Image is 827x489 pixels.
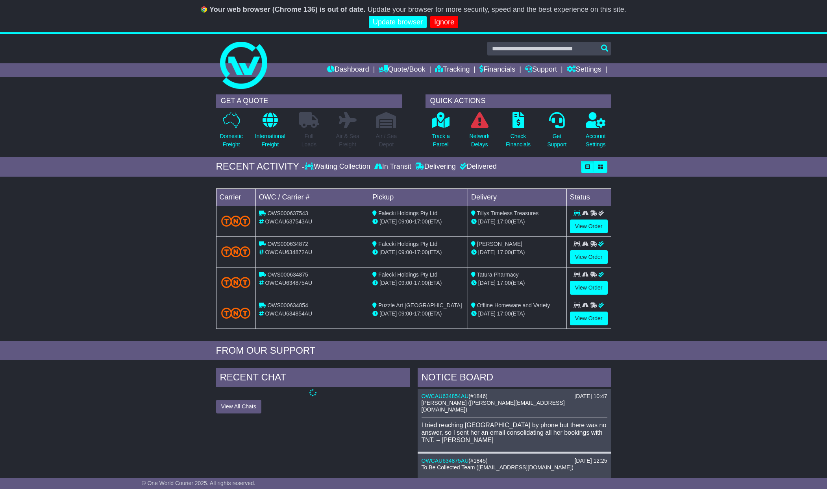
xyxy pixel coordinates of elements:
span: 09:00 [398,280,412,286]
span: 17:00 [414,218,428,225]
td: Delivery [468,188,566,206]
span: [DATE] [478,280,496,286]
span: 17:00 [497,280,511,286]
p: Domestic Freight [220,132,242,149]
a: Track aParcel [431,112,450,153]
span: [PERSON_NAME] [477,241,522,247]
div: RECENT CHAT [216,368,410,389]
span: OWS000634872 [267,241,308,247]
button: View All Chats [216,400,261,413]
span: To Be Collected Team ([EMAIL_ADDRESS][DOMAIN_NAME]) [422,464,574,471]
img: TNT_Domestic.png [221,277,251,288]
span: OWS000634875 [267,271,308,278]
div: (ETA) [471,279,563,287]
a: Update browser [369,16,427,29]
span: 17:00 [414,280,428,286]
div: Delivering [413,162,458,171]
img: TNT_Domestic.png [221,246,251,257]
b: Your web browser (Chrome 136) is out of date. [209,6,366,13]
span: OWCAU634872AU [265,249,312,255]
p: Account Settings [586,132,606,149]
div: - (ETA) [372,310,464,318]
span: [DATE] [478,310,496,317]
div: - (ETA) [372,279,464,287]
div: Delivered [458,162,497,171]
p: I tried reaching [GEOGRAPHIC_DATA] by phone but there was no answer, so I sent her an email conso... [422,421,607,444]
p: Network Delays [469,132,489,149]
span: 17:00 [414,310,428,317]
p: Full Loads [299,132,319,149]
a: Settings [567,63,601,77]
div: - (ETA) [372,218,464,226]
span: OWCAU634854AU [265,310,312,317]
div: (ETA) [471,218,563,226]
div: Waiting Collection [305,162,372,171]
a: CheckFinancials [505,112,531,153]
span: OWCAU637543AU [265,218,312,225]
span: [DATE] [478,218,496,225]
a: Dashboard [327,63,369,77]
span: [DATE] [379,310,397,317]
a: Quote/Book [379,63,425,77]
div: QUICK ACTIONS [426,94,611,108]
img: TNT_Domestic.png [221,216,251,226]
span: OWS000637543 [267,210,308,216]
span: Tillys Timeless Treasures [477,210,539,216]
span: 09:00 [398,249,412,255]
span: 17:00 [497,218,511,225]
a: AccountSettings [585,112,606,153]
img: TNT_Domestic.png [221,308,251,318]
a: OWCAU634854AU [422,393,469,399]
div: NOTICE BOARD [418,368,611,389]
a: NetworkDelays [469,112,490,153]
td: Carrier [216,188,255,206]
span: Falecki Holdings Pty Ltd [378,210,437,216]
div: ( ) [422,458,607,464]
p: Track a Parcel [432,132,450,149]
p: Get Support [547,132,566,149]
a: View Order [570,250,608,264]
span: Falecki Holdings Pty Ltd [378,241,437,247]
span: 09:00 [398,218,412,225]
span: Falecki Holdings Pty Ltd [378,271,437,278]
div: [DATE] 10:47 [574,393,607,400]
div: (ETA) [471,310,563,318]
span: #1846 [470,393,486,399]
span: 17:00 [497,249,511,255]
a: Support [525,63,557,77]
span: Offline Homeware and Variety [477,302,550,308]
a: OWCAU634875AU [422,458,469,464]
a: View Order [570,312,608,325]
span: Puzzle Art [GEOGRAPHIC_DATA] [378,302,462,308]
span: [DATE] [379,280,397,286]
a: Tracking [435,63,470,77]
div: GET A QUOTE [216,94,402,108]
div: In Transit [372,162,413,171]
span: 17:00 [497,310,511,317]
span: OWS000634854 [267,302,308,308]
p: International Freight [255,132,285,149]
span: #1845 [470,458,486,464]
p: Air & Sea Freight [336,132,359,149]
a: View Order [570,281,608,295]
a: GetSupport [547,112,567,153]
span: 09:00 [398,310,412,317]
span: © One World Courier 2025. All rights reserved. [142,480,255,486]
span: Update your browser for more security, speed and the best experience on this site. [368,6,626,13]
span: [PERSON_NAME] ([PERSON_NAME][EMAIL_ADDRESS][DOMAIN_NAME]) [422,400,565,413]
a: View Order [570,220,608,233]
span: [DATE] [379,249,397,255]
td: Pickup [369,188,468,206]
div: (ETA) [471,248,563,256]
div: - (ETA) [372,248,464,256]
td: OWC / Carrier # [255,188,369,206]
span: OWCAU634875AU [265,280,312,286]
a: Financials [479,63,515,77]
p: Air / Sea Depot [376,132,397,149]
p: Check Financials [506,132,531,149]
a: Ignore [430,16,458,29]
a: InternationalFreight [255,112,286,153]
td: Status [566,188,611,206]
div: [DATE] 12:25 [574,458,607,464]
a: DomesticFreight [219,112,243,153]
